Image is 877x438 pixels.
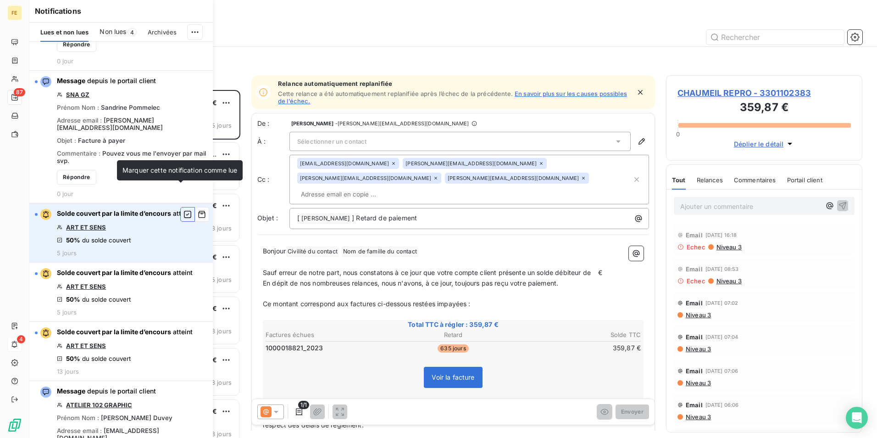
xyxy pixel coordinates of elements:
[686,231,703,239] span: Email
[705,402,739,408] span: [DATE] 06:06
[57,387,156,396] span: depuis le portail client
[57,309,77,316] span: 5 jours
[685,311,711,319] span: Niveau 3
[257,175,289,184] label: Cc :
[716,277,742,285] span: Niveau 3
[278,90,513,97] span: Cette relance a été automatiquement replanifiée après l’échec de la précédente.
[263,410,626,429] span: Nous vous demandons de bien vouloir régulariser votre situation à réception de la présente. Nous ...
[731,139,798,149] button: Déplier le détail
[263,300,471,308] span: Ce montant correspond aux factures ci-dessous restées impayées :
[687,277,705,285] span: Echec
[685,345,711,353] span: Niveau 3
[734,176,776,184] span: Commentaires
[697,176,723,184] span: Relances
[391,330,516,340] th: Retard
[265,330,390,340] th: Factures échues
[677,99,851,118] h3: 359,87 €
[35,6,207,17] h6: Notifications
[516,343,641,353] td: 359,87 €
[128,28,137,36] span: 4
[677,87,851,99] span: CHAUMEIL REPRO - 3301102383
[706,30,844,45] input: Rechercher
[57,328,171,336] span: Solde couvert par la limite d’encours
[100,27,126,36] span: Non lues
[257,214,278,222] span: Objet :
[686,401,703,409] span: Email
[716,243,742,251] span: Niveau 3
[7,6,22,20] div: FE
[17,335,25,343] span: 4
[705,266,739,272] span: [DATE] 08:53
[676,130,680,138] span: 0
[66,236,80,244] span: 50%
[57,150,206,164] span: Pouvez vous me l'envoyer par mail svp.
[300,213,351,224] span: [PERSON_NAME]
[101,414,172,421] span: [PERSON_NAME] Duvey
[57,387,85,395] span: Message
[787,176,822,184] span: Portail client
[7,418,22,432] img: Logo LeanPay
[686,265,703,273] span: Email
[57,117,163,131] span: [PERSON_NAME][EMAIL_ADDRESS][DOMAIN_NAME]
[686,299,703,307] span: Email
[263,247,286,255] span: Bonjour
[297,187,403,201] input: Adresse email en copie ...
[297,138,366,145] span: Sélectionner un contact
[66,296,80,303] span: 50%
[734,139,784,149] span: Déplier le détail
[57,77,85,84] span: Message
[40,28,89,36] span: Lues et non lues
[342,247,418,257] span: Nom de famille du contact
[686,333,703,341] span: Email
[57,368,79,375] span: 13 jours
[516,330,641,340] th: Solde TTC
[257,119,289,128] span: De :
[66,283,106,290] a: ART ET SENS
[29,71,213,203] button: Message depuis le portail clientSNA GZPrénom Nom : Sandrine PommelecAdresse email : [PERSON_NAME]...
[66,342,106,349] a: ART ET SENS
[705,334,738,340] span: [DATE] 07:04
[101,104,160,111] span: Sandrine Pommelec
[57,269,171,276] span: Solde couvert par la limite d’encours
[57,37,96,52] button: Répondre
[57,190,73,197] span: 0 jour
[352,214,417,222] span: ] Retard de paiement
[29,203,213,263] button: Solde couvert par la limite d’encours atteintART ET SENS50% du solde couvert5 jours
[264,320,642,329] span: Total TTC à régler : 359,87 €
[57,150,207,164] div: Commentaire :
[29,322,213,381] button: Solde couvert par la limite d’encours atteintART ET SENS50% du solde couvert13 jours
[66,91,89,98] a: SNA GZ
[257,137,289,146] label: À :
[57,209,171,217] span: Solde couvert par la limite d’encours
[278,80,630,87] span: Relance automatiquement replanifiée
[705,368,738,374] span: [DATE] 07:06
[300,161,389,166] span: [EMAIL_ADDRESS][DOMAIN_NAME]
[616,404,649,419] button: Envoyer
[705,232,737,238] span: [DATE] 16:18
[57,57,73,65] span: 0 jour
[148,28,177,36] span: Archivées
[300,175,431,181] span: [PERSON_NAME][EMAIL_ADDRESS][DOMAIN_NAME]
[846,407,868,429] div: Open Intercom Messenger
[14,88,25,96] span: 87
[291,121,333,126] span: [PERSON_NAME]
[263,269,603,276] span: Sauf erreur de notre part, nous constatons à ce jour que votre compte client présente un solde dé...
[173,209,193,217] span: atteint
[298,401,309,409] span: 1/1
[78,137,125,144] span: Facture à payer
[448,175,579,181] span: [PERSON_NAME][EMAIL_ADDRESS][DOMAIN_NAME]
[297,214,300,222] span: [
[57,117,207,131] div: Adresse email :
[173,269,193,276] span: atteint
[82,236,131,244] span: du solde couvert
[57,249,77,257] span: 5 jours
[432,373,474,381] span: Voir la facture
[173,328,193,336] span: atteint
[405,161,537,166] span: [PERSON_NAME][EMAIL_ADDRESS][DOMAIN_NAME]
[686,367,703,375] span: Email
[57,137,125,144] div: Objet :
[266,343,323,353] span: 1000018821_2023
[29,263,213,322] button: Solde couvert par la limite d’encours atteintART ET SENS50% du solde couvert5 jours
[438,344,468,353] span: 635 jours
[286,247,339,257] span: Civilité du contact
